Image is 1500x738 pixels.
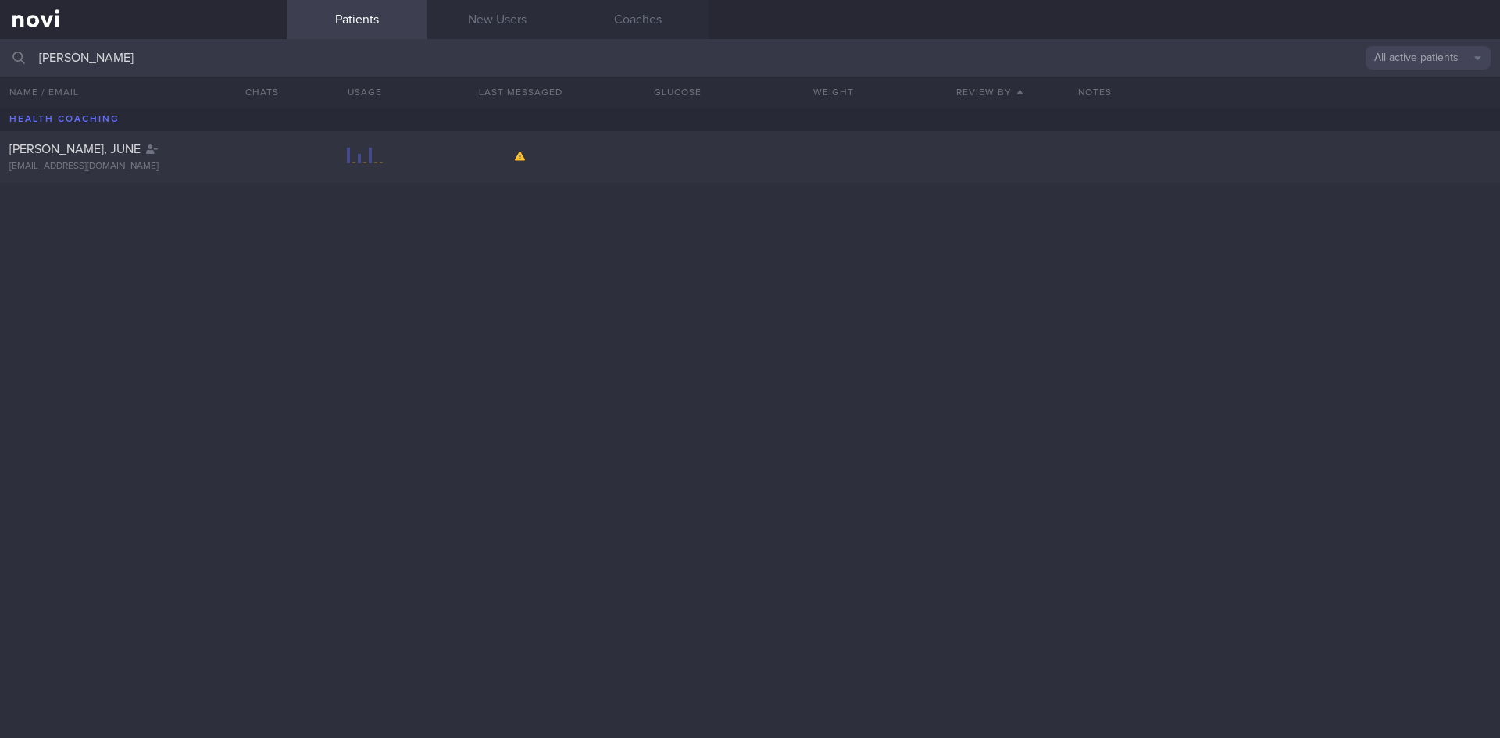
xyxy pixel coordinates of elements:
[443,77,599,108] button: Last Messaged
[755,77,912,108] button: Weight
[1069,77,1500,108] div: Notes
[287,77,443,108] div: Usage
[912,77,1068,108] button: Review By
[224,77,287,108] button: Chats
[599,77,755,108] button: Glucose
[9,161,277,173] div: [EMAIL_ADDRESS][DOMAIN_NAME]
[9,143,141,155] span: [PERSON_NAME], JUNE
[1366,46,1491,70] button: All active patients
